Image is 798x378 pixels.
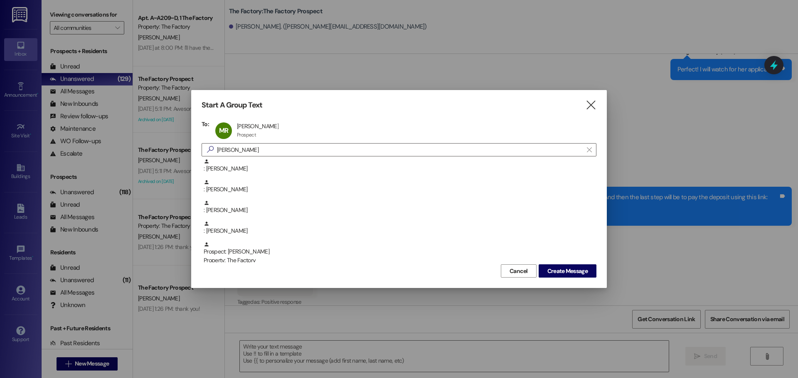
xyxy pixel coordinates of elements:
div: Prospect [237,132,256,138]
i:  [587,146,591,153]
button: Cancel [501,264,537,278]
div: : [PERSON_NAME] [204,221,596,235]
div: : [PERSON_NAME] [202,159,596,179]
div: : [PERSON_NAME] [202,179,596,200]
button: Clear text [583,144,596,156]
i:  [204,145,217,154]
div: : [PERSON_NAME] [202,221,596,241]
h3: To: [202,120,209,128]
div: : [PERSON_NAME] [204,159,596,173]
h3: Start A Group Text [202,100,262,110]
div: Property: The Factory [204,256,596,265]
input: Search for any contact or apartment [217,144,583,156]
div: Prospect: [PERSON_NAME]Property: The Factory [202,241,596,262]
span: MR [219,126,228,135]
div: [PERSON_NAME] [237,122,278,130]
div: : [PERSON_NAME] [202,200,596,221]
span: Cancel [510,267,528,276]
div: Prospect: [PERSON_NAME] [204,241,596,265]
div: : [PERSON_NAME] [204,179,596,194]
div: : [PERSON_NAME] [204,200,596,215]
i:  [585,101,596,110]
span: Create Message [547,267,588,276]
button: Create Message [539,264,596,278]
